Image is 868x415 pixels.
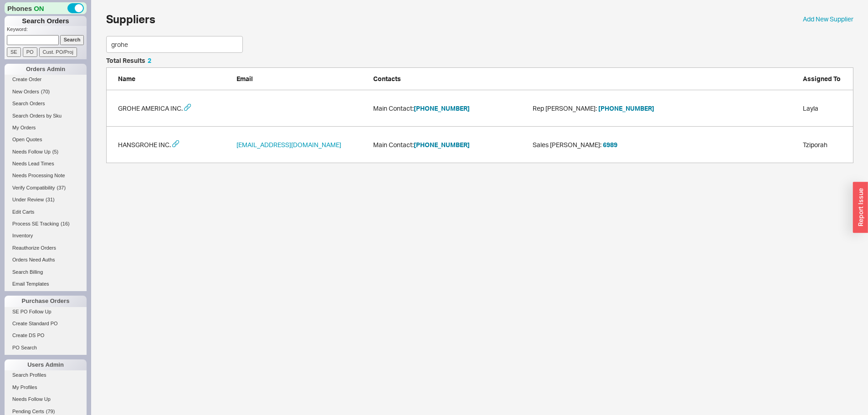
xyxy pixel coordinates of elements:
[12,89,39,94] span: New Orders
[5,183,87,193] a: Verify Compatibility(37)
[5,370,87,380] a: Search Profiles
[61,221,70,226] span: ( 16 )
[5,307,87,317] a: SE PO Follow Up
[5,99,87,108] a: Search Orders
[414,140,470,149] button: [PHONE_NUMBER]
[106,14,155,25] h1: Suppliers
[414,104,470,113] button: [PHONE_NUMBER]
[118,140,171,149] a: HANSGROHE INC.
[46,409,55,414] span: ( 79 )
[803,75,841,82] span: Assigned To
[106,90,853,163] div: grid
[7,47,21,57] input: SE
[373,75,401,82] span: Contacts
[5,267,87,277] a: Search Billing
[12,149,51,154] span: Needs Follow Up
[12,173,65,178] span: Needs Processing Note
[5,135,87,144] a: Open Quotes
[5,171,87,180] a: Needs Processing Note
[5,255,87,265] a: Orders Need Auths
[23,47,37,57] input: PO
[5,231,87,241] a: Inventory
[106,57,151,64] h5: Total Results
[373,140,533,149] span: Main Contact:
[12,185,55,190] span: Verify Compatibility
[118,104,183,113] a: GROHE AMERICA INC.
[5,111,87,121] a: Search Orders by Sku
[236,75,253,82] span: Email
[5,64,87,75] div: Orders Admin
[5,219,87,229] a: Process SE Tracking(16)
[52,149,58,154] span: ( 5 )
[46,197,55,202] span: ( 31 )
[373,104,533,113] span: Main Contact:
[803,140,848,149] div: Tziporah
[106,36,243,53] input: Enter Search
[5,243,87,253] a: Reauthorize Orders
[5,159,87,169] a: Needs Lead Times
[533,104,692,113] div: Rep [PERSON_NAME] :
[41,89,50,94] span: ( 70 )
[5,2,87,14] div: Phones
[803,15,853,24] a: Add New Supplier
[12,396,51,402] span: Needs Follow Up
[236,140,341,149] a: [EMAIL_ADDRESS][DOMAIN_NAME]
[5,16,87,26] h1: Search Orders
[5,319,87,328] a: Create Standard PO
[5,395,87,404] a: Needs Follow Up
[5,343,87,353] a: PO Search
[598,104,654,113] button: [PHONE_NUMBER]
[5,359,87,370] div: Users Admin
[5,331,87,340] a: Create DS PO
[5,195,87,205] a: Under Review(31)
[5,123,87,133] a: My Orders
[5,383,87,392] a: My Profiles
[5,207,87,217] a: Edit Carts
[34,4,44,13] span: ON
[57,185,66,190] span: ( 37 )
[5,296,87,307] div: Purchase Orders
[12,197,44,202] span: Under Review
[803,104,848,113] div: Layla
[39,47,77,57] input: Cust. PO/Proj
[7,26,87,35] p: Keyword:
[118,75,135,82] span: Name
[5,75,87,84] a: Create Order
[60,35,84,45] input: Search
[5,279,87,289] a: Email Templates
[533,140,692,149] div: Sales [PERSON_NAME] :
[5,87,87,97] a: New Orders(70)
[603,140,617,149] button: 6989
[148,56,151,64] span: 2
[12,221,59,226] span: Process SE Tracking
[12,409,44,414] span: Pending Certs
[5,147,87,157] a: Needs Follow Up(5)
